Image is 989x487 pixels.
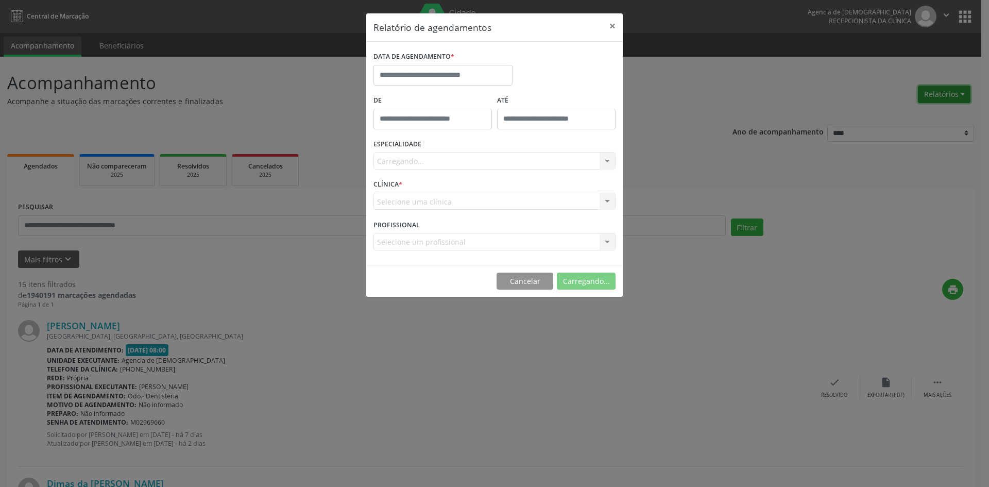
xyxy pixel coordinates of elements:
label: ATÉ [497,93,616,109]
label: De [373,93,492,109]
label: CLÍNICA [373,177,402,193]
label: ESPECIALIDADE [373,137,421,153]
button: Carregando... [557,273,616,290]
h5: Relatório de agendamentos [373,21,491,34]
button: Close [602,13,623,39]
button: Cancelar [497,273,553,290]
label: PROFISSIONAL [373,217,420,233]
label: DATA DE AGENDAMENTO [373,49,454,65]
